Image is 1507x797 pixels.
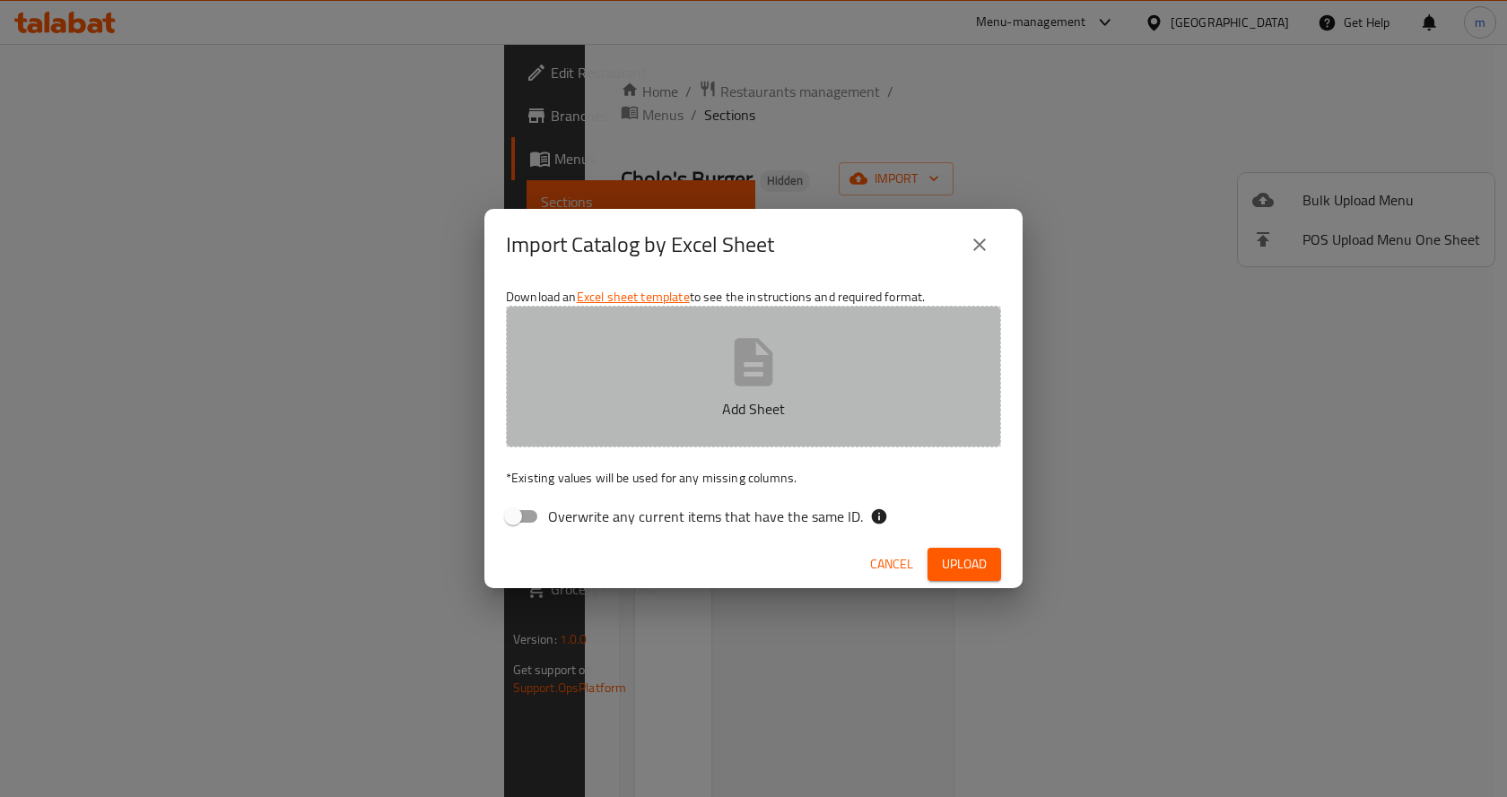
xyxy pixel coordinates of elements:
[942,553,987,576] span: Upload
[506,306,1001,447] button: Add Sheet
[548,506,863,527] span: Overwrite any current items that have the same ID.
[534,398,973,420] p: Add Sheet
[958,223,1001,266] button: close
[577,285,690,308] a: Excel sheet template
[863,548,920,581] button: Cancel
[928,548,1001,581] button: Upload
[870,507,888,525] svg: If the overwrite option isn't selected, then the items that match an existing ID will be ignored ...
[506,230,774,259] h2: Import Catalog by Excel Sheet
[870,553,913,576] span: Cancel
[484,281,1023,541] div: Download an to see the instructions and required format.
[506,469,1001,487] p: Existing values will be used for any missing columns.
